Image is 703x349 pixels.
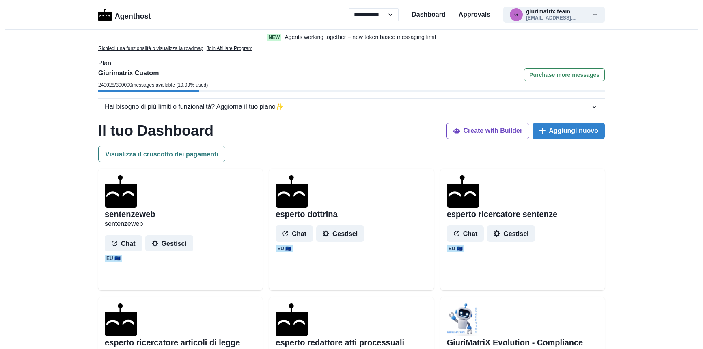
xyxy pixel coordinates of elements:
img: Logo [98,9,112,21]
button: Create with Builder [446,123,529,139]
h2: esperto redattore atti processuali [276,338,404,347]
span: EU 🇪🇺 [105,255,122,262]
p: Agenthost [115,8,151,22]
button: Visualizza il cruscotto dei pagamenti [98,146,225,162]
img: agenthostmascotdark.ico [105,303,137,336]
button: Chat [276,225,313,242]
button: Gestisci [487,225,535,242]
a: Join Affiliate Program [207,45,252,52]
p: sentenzeweb [105,219,256,229]
button: Gestisci [145,235,193,251]
span: EU 🇪🇺 [276,245,293,252]
span: New [267,34,281,41]
a: Purchase more messages [524,68,605,90]
a: Dashboard [412,10,446,20]
button: Chat [105,235,142,251]
p: Agents working together + new token based messaging limit [285,33,436,41]
h2: esperto ricercatore articoli di legge [105,338,240,347]
a: Richiedi una funzionalità o visualizza la roadmap [98,45,203,52]
img: agenthostmascotdark.ico [276,175,308,208]
p: 240028 / 300000 messages available ( 19.99 % used) [98,81,208,89]
img: user%2F1706%2F9a82ef53-2d54-4fe3-b478-6a268bb0926b [447,303,479,336]
p: Giurimatrix Custom [98,68,208,78]
button: Aggiungi nuovo [533,123,605,139]
span: EU 🇪🇺 [447,245,464,252]
button: Purchase more messages [524,68,605,81]
h2: esperto dottrina [276,209,337,219]
img: agenthostmascotdark.ico [105,175,137,208]
button: Hai bisogno di più limiti o funzionalità? Aggiorna il tuo piano✨ [98,99,605,115]
button: Chat [447,225,484,242]
h1: Il tuo Dashboard [98,122,213,139]
a: LogoAgenthost [98,8,151,22]
button: Gestisci [316,225,364,242]
div: Hai bisogno di più limiti o funzionalità? Aggiorna il tuo piano ✨ [105,102,590,112]
h2: sentenzeweb [105,209,155,219]
img: agenthostmascotdark.ico [276,303,308,336]
a: Approvals [459,10,490,20]
a: NewAgents working together + new token based messaging limit [250,33,453,41]
img: agenthostmascotdark.ico [447,175,479,208]
button: giurimatrix@gmail.comgiurimatrix team[EMAIL_ADDRESS].... [503,7,605,23]
h2: esperto ricercatore sentenze [447,209,557,219]
p: Plan [98,59,605,68]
